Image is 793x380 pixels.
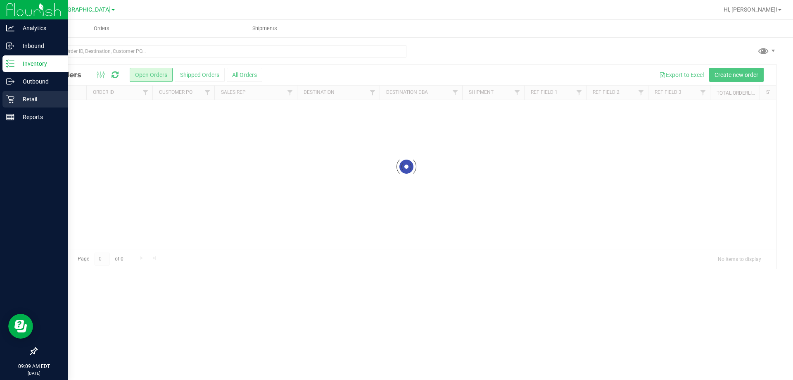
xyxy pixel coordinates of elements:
[4,363,64,370] p: 09:09 AM EDT
[724,6,777,13] span: Hi, [PERSON_NAME]!
[36,45,406,57] input: Search Order ID, Destination, Customer PO...
[14,112,64,122] p: Reports
[6,95,14,103] inline-svg: Retail
[8,314,33,339] iframe: Resource center
[14,76,64,86] p: Outbound
[14,41,64,51] p: Inbound
[241,25,288,32] span: Shipments
[20,20,183,37] a: Orders
[6,42,14,50] inline-svg: Inbound
[54,6,111,13] span: [GEOGRAPHIC_DATA]
[14,59,64,69] p: Inventory
[83,25,121,32] span: Orders
[6,24,14,32] inline-svg: Analytics
[14,94,64,104] p: Retail
[4,370,64,376] p: [DATE]
[6,77,14,86] inline-svg: Outbound
[14,23,64,33] p: Analytics
[183,20,346,37] a: Shipments
[6,60,14,68] inline-svg: Inventory
[6,113,14,121] inline-svg: Reports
